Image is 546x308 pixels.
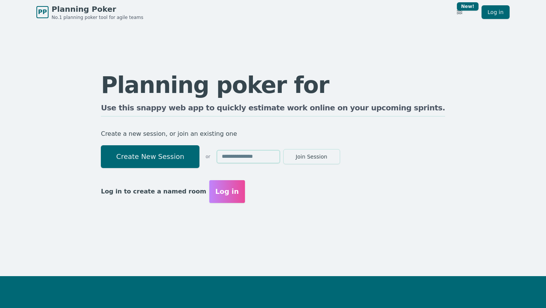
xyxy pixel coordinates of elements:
span: PP [38,8,47,17]
span: or [206,154,210,160]
button: Log in [209,180,245,203]
p: Create a new session, or join an existing one [101,129,445,139]
span: Planning Poker [52,4,143,14]
p: Log in to create a named room [101,186,206,197]
a: PPPlanning PokerNo.1 planning poker tool for agile teams [36,4,143,20]
div: New! [457,2,479,11]
a: Log in [482,5,510,19]
span: Log in [215,186,239,197]
h2: Use this snappy web app to quickly estimate work online on your upcoming sprints. [101,102,445,116]
button: Create New Session [101,145,199,168]
button: New! [453,5,466,19]
button: Join Session [283,149,340,164]
h1: Planning poker for [101,74,445,96]
span: No.1 planning poker tool for agile teams [52,14,143,20]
